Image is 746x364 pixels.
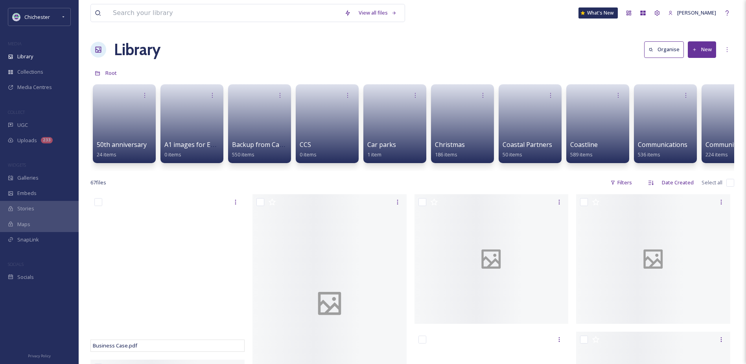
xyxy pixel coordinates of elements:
span: 589 items [570,151,593,158]
a: Backup from Camera550 items [232,141,295,158]
span: Select all [702,179,722,186]
a: A1 images for EPH walls0 items [164,141,235,158]
span: Christmas [435,140,465,149]
span: SOCIALS [8,261,24,267]
span: 50th anniversary [97,140,147,149]
span: 50 items [503,151,522,158]
span: Coastline [570,140,598,149]
span: 1 item [367,151,381,158]
span: Business Case.pdf [93,342,137,349]
a: Car parks1 item [367,141,396,158]
span: Coastal Partners [503,140,552,149]
span: Socials [17,273,34,281]
button: New [688,41,716,58]
span: 536 items [638,151,660,158]
span: Media Centres [17,84,52,91]
span: Communities [705,140,744,149]
button: Organise [644,41,684,58]
span: 0 items [300,151,317,158]
span: Embeds [17,189,37,197]
a: Communications536 items [638,141,687,158]
a: View all files [355,5,401,20]
a: Library [114,38,160,61]
span: CCS [300,140,311,149]
span: Backup from Camera [232,140,295,149]
span: 224 items [705,151,728,158]
a: Root [105,68,117,78]
div: Filters [606,175,636,190]
span: COLLECT [8,109,25,115]
a: CCS0 items [300,141,317,158]
img: Logo_of_Chichester_District_Council.png [13,13,20,21]
span: Car parks [367,140,396,149]
div: 233 [41,137,53,143]
a: Communities224 items [705,141,744,158]
span: SnapLink [17,236,39,243]
span: 550 items [232,151,254,158]
a: [PERSON_NAME] [664,5,720,20]
a: Organise [644,41,688,58]
span: WIDGETS [8,162,26,168]
span: Privacy Policy [28,353,51,358]
span: A1 images for EPH walls [164,140,235,149]
span: 24 items [97,151,116,158]
span: Chichester [24,13,50,20]
span: Uploads [17,137,37,144]
span: Stories [17,205,34,212]
a: Coastal Partners50 items [503,141,552,158]
span: Library [17,53,33,60]
span: Galleries [17,174,39,182]
span: 186 items [435,151,457,158]
span: MEDIA [8,41,22,46]
a: Christmas186 items [435,141,465,158]
a: 50th anniversary24 items [97,141,147,158]
span: [PERSON_NAME] [677,9,716,16]
div: Date Created [658,175,698,190]
span: Maps [17,221,30,228]
span: 67 file s [90,179,106,186]
input: Search your library [109,4,341,22]
a: What's New [578,7,618,19]
span: UGC [17,121,28,129]
a: Privacy Policy [28,351,51,360]
span: Collections [17,68,43,76]
span: Communications [638,140,687,149]
span: 0 items [164,151,181,158]
span: Root [105,69,117,76]
a: Coastline589 items [570,141,598,158]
